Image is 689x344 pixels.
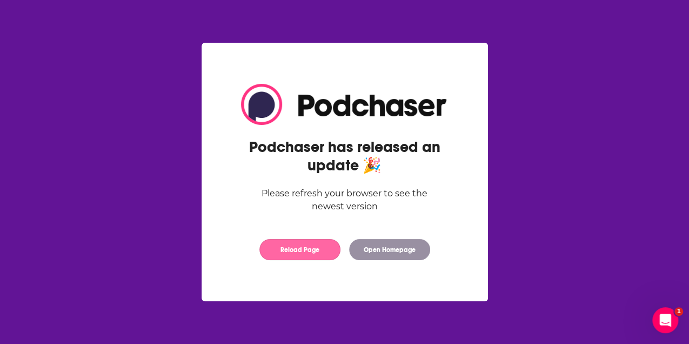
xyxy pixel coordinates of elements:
span: 1 [674,307,683,316]
h2: Podchaser has released an update 🎉 [241,138,449,175]
iframe: Intercom live chat [652,307,678,333]
div: Please refresh your browser to see the newest version [241,187,449,213]
button: Open Homepage [349,239,430,260]
button: Reload Page [259,239,340,260]
img: Logo [241,84,449,125]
